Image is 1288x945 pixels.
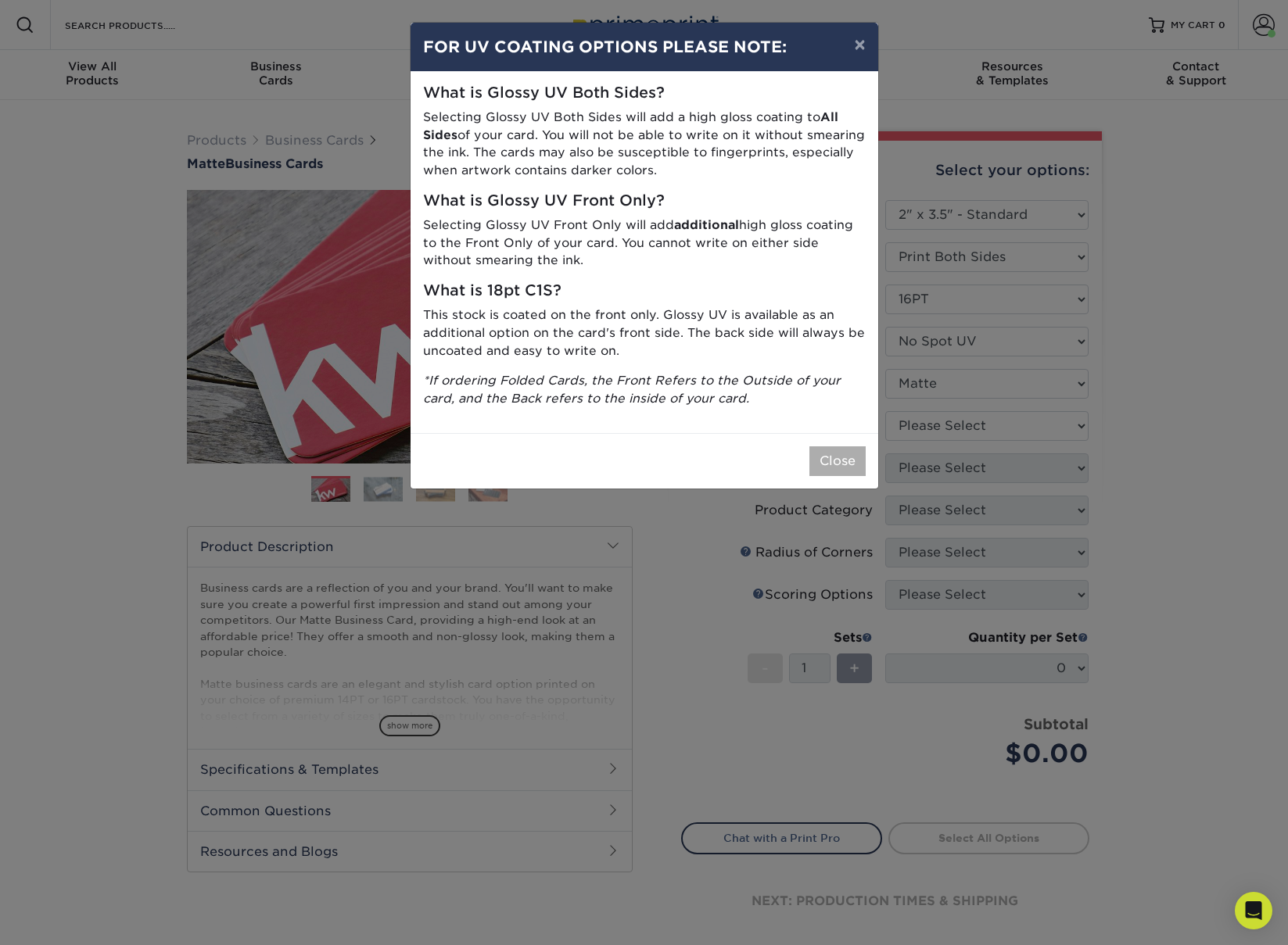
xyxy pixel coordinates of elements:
[1235,892,1272,929] div: Open Intercom Messenger
[423,282,866,300] h5: What is 18pt C1S?
[423,306,866,360] p: This stock is coated on the front only. Glossy UV is available as an additional option on the car...
[809,446,866,476] button: Close
[841,23,877,66] button: ×
[423,217,866,270] p: Selecting Glossy UV Front Only will add high gloss coating to the Front Only of your card. You ca...
[423,35,866,59] h4: FOR UV COATING OPTIONS PLEASE NOTE:
[423,109,866,180] p: Selecting Glossy UV Both Sides will add a high gloss coating to of your card. You will not be abl...
[423,84,866,102] h5: What is Glossy UV Both Sides?
[674,217,739,232] strong: additional
[423,373,841,406] i: *If ordering Folded Cards, the Front Refers to the Outside of your card, and the Back refers to t...
[423,109,838,142] strong: All Sides
[423,192,866,210] h5: What is Glossy UV Front Only?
